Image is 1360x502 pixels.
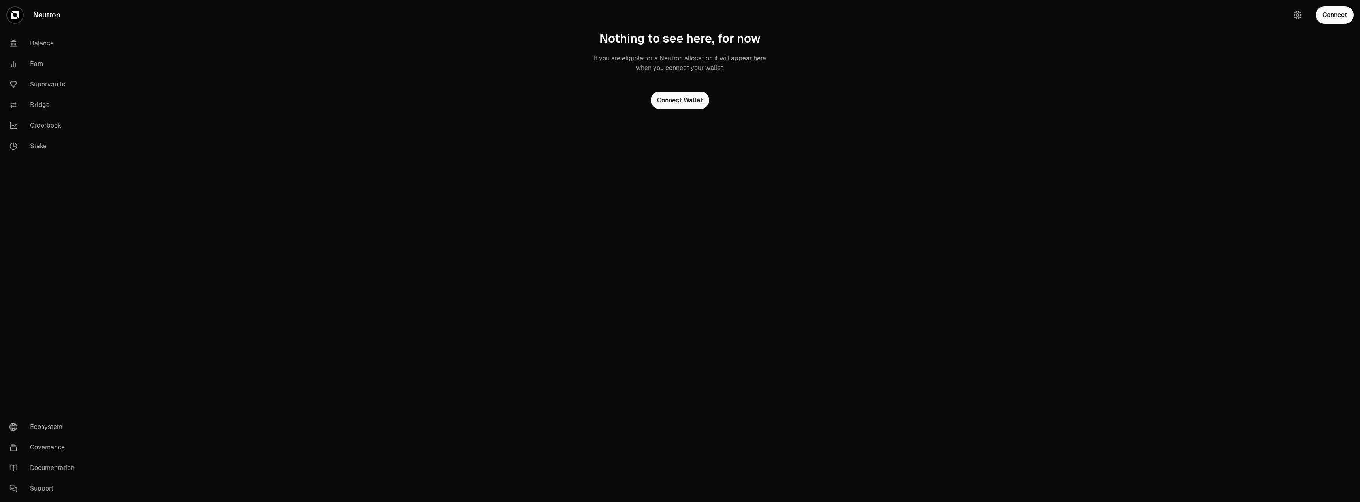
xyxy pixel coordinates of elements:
a: Bridge [3,95,85,115]
a: Earn [3,54,85,74]
h1: Nothing to see here, for now [599,32,761,46]
button: Connect Wallet [651,92,709,109]
a: Balance [3,33,85,54]
a: Documentation [3,458,85,478]
a: Governance [3,437,85,458]
a: Support [3,478,85,499]
a: Supervaults [3,74,85,95]
a: Stake [3,136,85,156]
p: If you are eligible for a Neutron allocation it will appear here when you connect your wallet. [593,54,767,73]
a: Ecosystem [3,417,85,437]
button: Connect [1316,6,1354,24]
a: Orderbook [3,115,85,136]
